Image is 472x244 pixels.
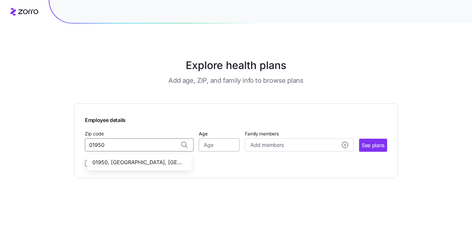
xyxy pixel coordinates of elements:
span: 01950, [GEOGRAPHIC_DATA], [GEOGRAPHIC_DATA] [92,158,184,166]
span: Add members [250,141,284,149]
label: Age [199,130,208,137]
input: Zip code [85,138,194,151]
span: See plans [362,141,385,149]
input: Age [199,138,240,151]
label: Zip code [85,130,104,137]
button: Add membersadd icon [245,138,354,151]
svg: add icon [342,142,348,148]
h3: Add age, ZIP, and family info to browse plans [168,76,303,85]
span: Family members [245,131,354,137]
span: Employee details [85,114,126,124]
h1: Explore health plans [90,58,382,73]
button: See plans [359,139,387,152]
